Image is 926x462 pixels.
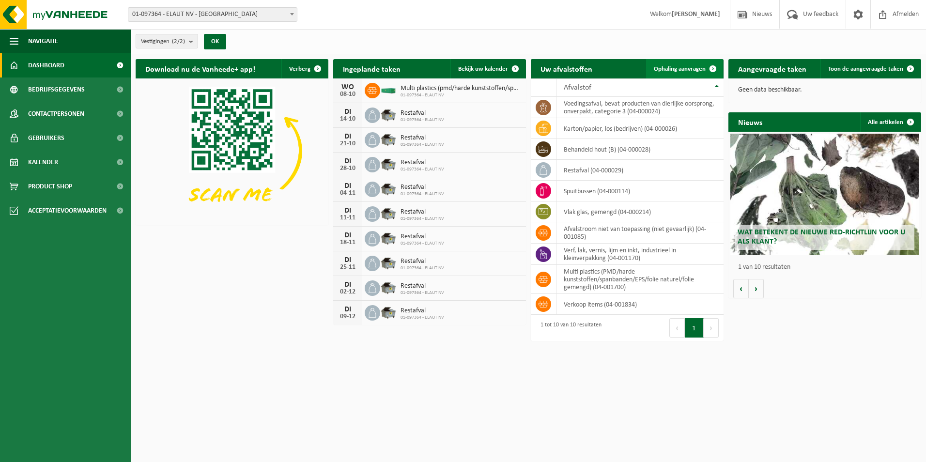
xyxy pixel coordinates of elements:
p: Geen data beschikbaar. [738,87,911,93]
span: Verberg [289,66,310,72]
span: 01-097364 - ELAUT NV - SINT-NIKLAAS [128,7,297,22]
a: Wat betekent de nieuwe RED-richtlijn voor u als klant? [730,134,919,255]
button: Volgende [749,279,764,298]
span: Bekijk uw kalender [458,66,508,72]
span: Bedrijfsgegevens [28,77,85,102]
span: Dashboard [28,53,64,77]
span: 01-097364 - ELAUT NV [401,241,444,246]
span: Restafval [401,307,444,315]
span: 01-097364 - ELAUT NV - SINT-NIKLAAS [128,8,297,21]
span: Multi plastics (pmd/harde kunststoffen/spanbanden/eps/folie naturel/folie gemeng... [401,85,521,92]
span: Toon de aangevraagde taken [828,66,903,72]
div: 14-10 [338,116,357,123]
img: Download de VHEPlus App [136,78,328,223]
button: Vorige [733,279,749,298]
div: 08-10 [338,91,357,98]
span: Kalender [28,150,58,174]
p: 1 van 10 resultaten [738,264,916,271]
h2: Aangevraagde taken [728,59,816,78]
img: WB-5000-GAL-GY-01 [380,155,397,172]
span: 01-097364 - ELAUT NV [401,191,444,197]
span: Gebruikers [28,126,64,150]
span: Restafval [401,159,444,167]
div: 18-11 [338,239,357,246]
span: 01-097364 - ELAUT NV [401,290,444,296]
div: 28-10 [338,165,357,172]
img: WB-5000-GAL-GY-01 [380,304,397,320]
td: voedingsafval, bevat producten van dierlijke oorsprong, onverpakt, categorie 3 (04-000024) [556,97,724,118]
div: 02-12 [338,289,357,295]
img: HK-XC-20-GN-00 [380,85,397,94]
span: Ophaling aanvragen [654,66,706,72]
div: 11-11 [338,215,357,221]
div: DI [338,108,357,116]
div: 21-10 [338,140,357,147]
h2: Uw afvalstoffen [531,59,602,78]
h2: Download nu de Vanheede+ app! [136,59,265,78]
button: 1 [685,318,704,338]
span: Restafval [401,282,444,290]
count: (2/2) [172,38,185,45]
span: Navigatie [28,29,58,53]
h2: Nieuws [728,112,772,131]
div: 04-11 [338,190,357,197]
span: 01-097364 - ELAUT NV [401,92,521,98]
div: 09-12 [338,313,357,320]
img: WB-5000-GAL-GY-01 [380,131,397,147]
button: Next [704,318,719,338]
div: DI [338,182,357,190]
span: Product Shop [28,174,72,199]
span: Wat betekent de nieuwe RED-richtlijn voor u als klant? [738,229,905,246]
span: Restafval [401,134,444,142]
button: Vestigingen(2/2) [136,34,198,48]
div: DI [338,256,357,264]
span: 01-097364 - ELAUT NV [401,117,444,123]
a: Toon de aangevraagde taken [820,59,920,78]
span: 01-097364 - ELAUT NV [401,167,444,172]
td: spuitbussen (04-000114) [556,181,724,201]
span: 01-097364 - ELAUT NV [401,142,444,148]
td: behandeld hout (B) (04-000028) [556,139,724,160]
td: restafval (04-000029) [556,160,724,181]
strong: [PERSON_NAME] [672,11,720,18]
span: Restafval [401,109,444,117]
span: Restafval [401,258,444,265]
td: afvalstroom niet van toepassing (niet gevaarlijk) (04-001085) [556,222,724,244]
span: Restafval [401,184,444,191]
span: 01-097364 - ELAUT NV [401,265,444,271]
a: Bekijk uw kalender [450,59,525,78]
div: DI [338,207,357,215]
img: WB-5000-GAL-GY-01 [380,205,397,221]
span: 01-097364 - ELAUT NV [401,315,444,321]
td: verf, lak, vernis, lijm en inkt, industrieel in kleinverpakking (04-001170) [556,244,724,265]
span: Contactpersonen [28,102,84,126]
div: 25-11 [338,264,357,271]
div: DI [338,133,357,140]
td: vlak glas, gemengd (04-000214) [556,201,724,222]
img: WB-5000-GAL-GY-01 [380,106,397,123]
span: Afvalstof [564,84,591,92]
div: WO [338,83,357,91]
img: WB-5000-GAL-GY-01 [380,180,397,197]
a: Ophaling aanvragen [646,59,723,78]
span: Acceptatievoorwaarden [28,199,107,223]
button: OK [204,34,226,49]
div: 1 tot 10 van 10 resultaten [536,317,602,339]
a: Alle artikelen [860,112,920,132]
td: multi plastics (PMD/harde kunststoffen/spanbanden/EPS/folie naturel/folie gemengd) (04-001700) [556,265,724,294]
h2: Ingeplande taken [333,59,410,78]
button: Previous [669,318,685,338]
span: Restafval [401,233,444,241]
img: WB-5000-GAL-GY-01 [380,254,397,271]
button: Verberg [281,59,327,78]
td: karton/papier, los (bedrijven) (04-000026) [556,118,724,139]
span: Restafval [401,208,444,216]
div: DI [338,281,357,289]
div: DI [338,231,357,239]
span: Vestigingen [141,34,185,49]
td: verkoop items (04-001834) [556,294,724,315]
img: WB-5000-GAL-GY-01 [380,230,397,246]
img: WB-5000-GAL-GY-01 [380,279,397,295]
div: DI [338,306,357,313]
span: 01-097364 - ELAUT NV [401,216,444,222]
